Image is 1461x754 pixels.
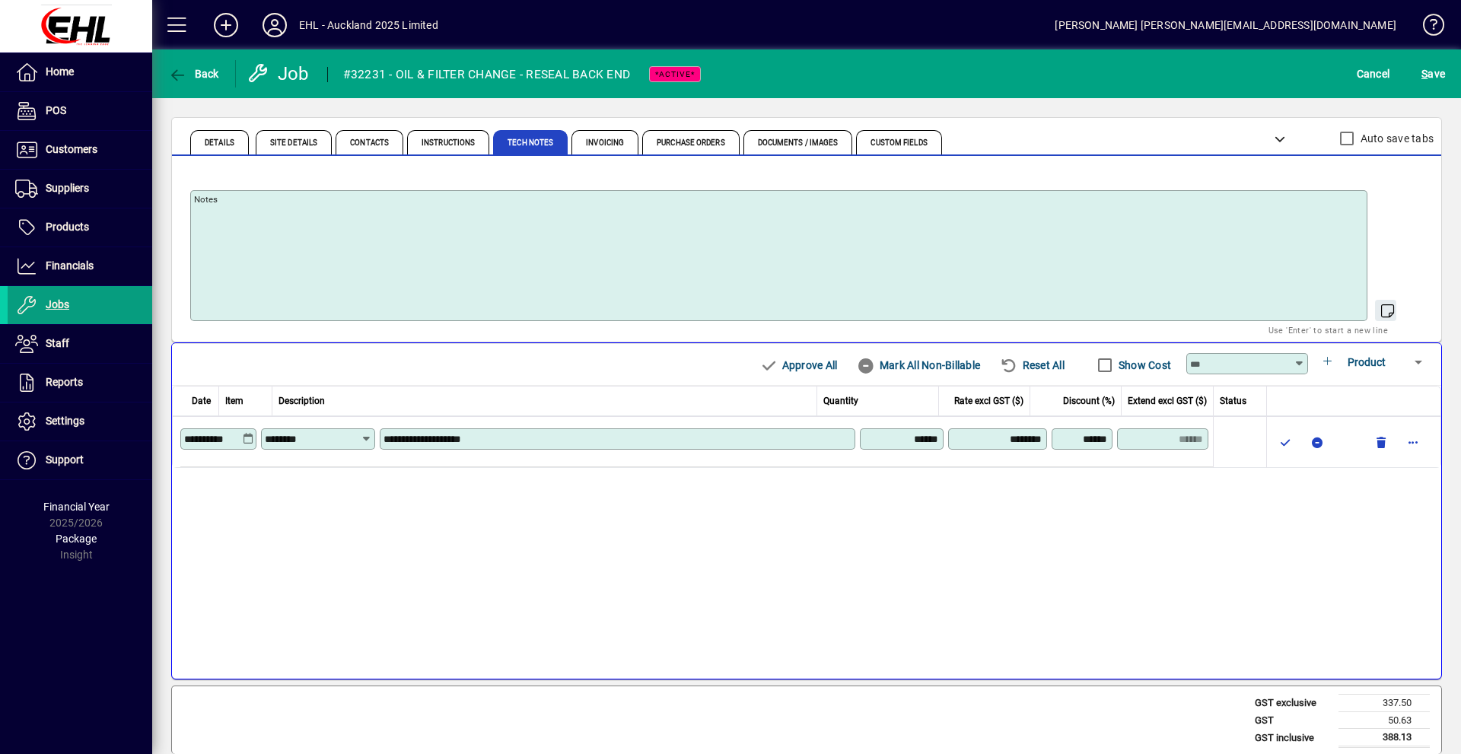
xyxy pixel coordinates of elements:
mat-hint: Use 'Enter' to start a new line [1268,321,1388,339]
label: Show Cost [1116,358,1171,373]
span: Rate excl GST ($) [954,394,1023,408]
mat-label: Notes [194,194,218,205]
div: [PERSON_NAME] [PERSON_NAME][EMAIL_ADDRESS][DOMAIN_NAME] [1055,13,1396,37]
div: #32231 - OIL & FILTER CHANGE - RESEAL BACK END [343,62,631,87]
a: Products [8,208,152,247]
span: S [1421,68,1428,80]
button: Save [1418,60,1449,87]
span: Support [46,453,84,466]
button: Cancel [1353,60,1394,87]
a: Suppliers [8,170,152,208]
a: Reports [8,364,152,402]
span: Staff [46,337,69,349]
button: Back [164,60,223,87]
a: POS [8,92,152,130]
span: ave [1421,62,1445,86]
span: Mark All Non-Billable [857,353,980,377]
span: Invoicing [586,139,624,147]
span: Date [192,394,211,408]
span: Details [205,139,234,147]
span: POS [46,104,66,116]
td: 337.50 [1338,695,1430,712]
div: EHL - Auckland 2025 Limited [299,13,438,37]
span: Contacts [350,139,389,147]
span: Documents / Images [758,139,839,147]
span: Description [279,394,325,408]
span: Home [46,65,74,78]
span: Back [168,68,219,80]
span: Discount (%) [1063,394,1115,408]
span: Cancel [1357,62,1390,86]
td: GST inclusive [1247,729,1338,747]
span: Financial Year [43,501,110,513]
a: Support [8,441,152,479]
span: Site Details [270,139,317,147]
span: Settings [46,415,84,427]
button: Mark All Non-Billable [851,352,986,379]
div: Job [247,62,312,86]
span: Jobs [46,298,69,310]
td: 388.13 [1338,729,1430,747]
span: Quantity [823,394,858,408]
td: GST [1247,711,1338,729]
td: 50.63 [1338,711,1430,729]
span: Financials [46,259,94,272]
span: Purchase Orders [657,139,725,147]
span: Reset All [1000,353,1065,377]
span: Custom Fields [871,139,927,147]
a: Financials [8,247,152,285]
span: Customers [46,143,97,155]
span: Tech Notes [508,139,553,147]
label: Auto save tabs [1358,131,1434,146]
a: Settings [8,402,152,441]
a: Staff [8,325,152,363]
span: Products [46,221,89,233]
span: Approve All [759,353,837,377]
button: Profile [250,11,299,39]
td: GST exclusive [1247,695,1338,712]
a: Knowledge Base [1412,3,1442,52]
span: Extend excl GST ($) [1128,394,1207,408]
button: Reset All [994,352,1071,379]
span: Package [56,533,97,545]
button: Approve All [753,352,843,379]
span: Product [1348,356,1386,368]
span: Status [1220,394,1246,408]
button: More options [1401,430,1425,454]
span: Suppliers [46,182,89,194]
a: Customers [8,131,152,169]
span: Item [225,394,243,408]
a: Home [8,53,152,91]
span: Instructions [422,139,475,147]
app-page-header-button: Back [152,60,236,87]
span: Reports [46,376,83,388]
button: Add [202,11,250,39]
